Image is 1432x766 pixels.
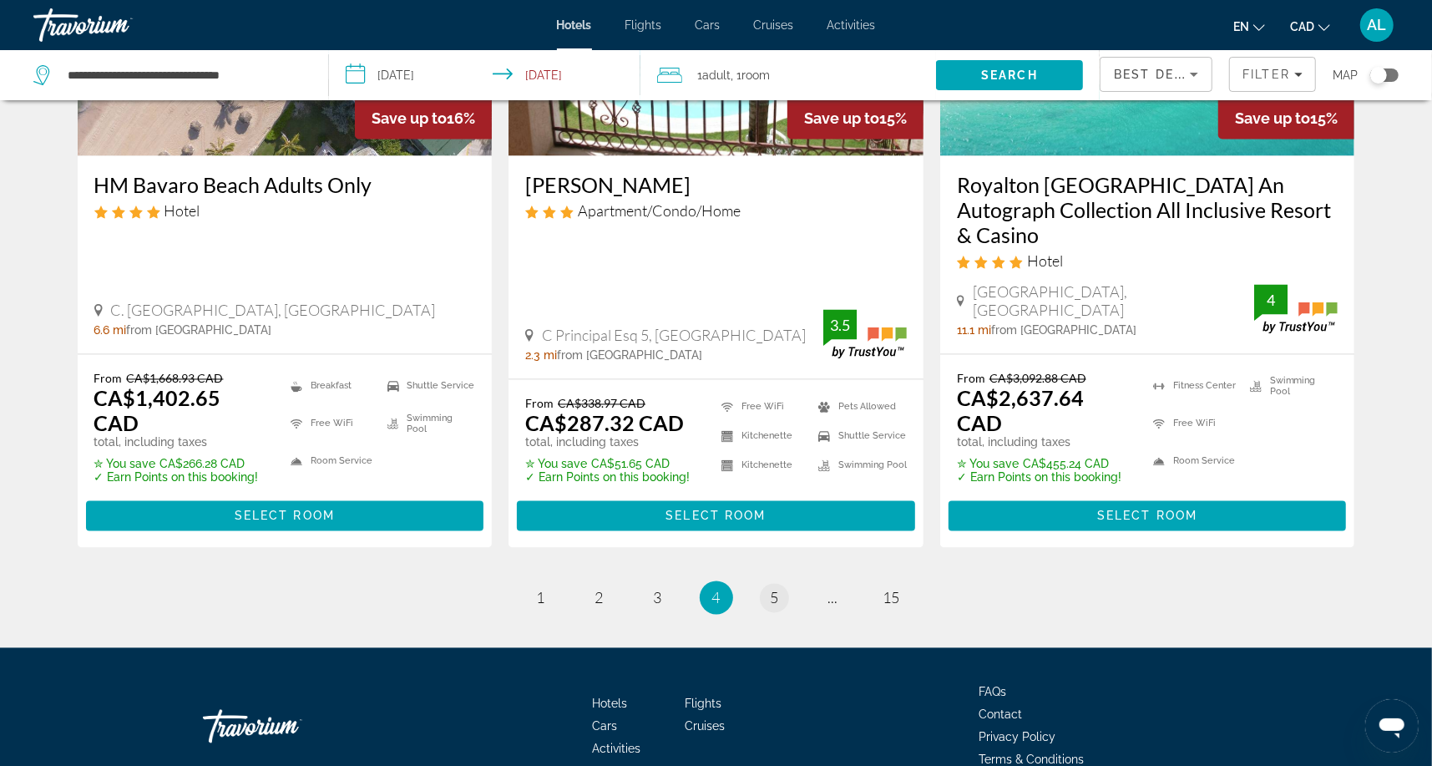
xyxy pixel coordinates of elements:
span: From [525,397,554,411]
iframe: Button to launch messaging window [1365,699,1419,753]
span: Filter [1242,68,1290,81]
span: Best Deals [1114,68,1201,81]
ins: CA$287.32 CAD [525,411,684,436]
li: Breakfast [282,372,379,401]
a: Select Room [517,505,915,523]
span: Apartment/Condo/Home [578,202,741,221]
li: Swimming Pool [810,455,907,476]
span: Search [981,68,1038,82]
span: en [1233,20,1249,33]
div: 4 star Hotel [957,252,1338,271]
del: CA$338.97 CAD [558,397,645,411]
div: 16% [355,97,492,140]
div: 15% [787,97,923,140]
li: Pets Allowed [810,397,907,418]
li: Room Service [1145,447,1242,476]
h3: HM Bavaro Beach Adults Only [94,173,476,198]
a: Cars [592,720,617,733]
span: ✮ You save [94,458,156,471]
span: Hotel [1027,252,1063,271]
del: CA$1,668.93 CAD [127,372,224,386]
del: CA$3,092.88 CAD [989,372,1086,386]
p: CA$266.28 CAD [94,458,270,471]
img: TrustYou guest rating badge [823,310,907,359]
a: Flights [685,698,721,711]
li: Shuttle Service [379,372,476,401]
span: , 1 [731,63,770,87]
li: Swimming Pool [379,409,476,439]
span: 15 [883,589,900,607]
span: 11.1 mi [957,324,991,337]
button: Select Room [86,501,484,531]
button: Select check in and out date [329,50,641,100]
a: Cars [696,18,721,32]
span: 6.6 mi [94,324,127,337]
p: total, including taxes [525,436,690,449]
p: CA$51.65 CAD [525,458,690,471]
span: Save up to [804,109,879,127]
span: ✮ You save [525,458,587,471]
button: Search [936,60,1084,90]
span: from [GEOGRAPHIC_DATA] [991,324,1136,337]
button: Filters [1229,57,1316,92]
a: Royalton [GEOGRAPHIC_DATA] An Autograph Collection All Inclusive Resort & Casino [957,173,1338,248]
button: Toggle map [1358,68,1399,83]
span: 2 [595,589,604,607]
span: Hotels [592,698,627,711]
span: Save up to [1235,109,1310,127]
div: 15% [1218,97,1354,140]
p: ✓ Earn Points on this booking! [957,471,1132,484]
div: 3.5 [823,316,857,336]
span: from [GEOGRAPHIC_DATA] [127,324,272,337]
span: Select Room [665,510,766,523]
span: Select Room [1097,510,1197,523]
button: Change currency [1290,14,1330,38]
a: Select Room [86,505,484,523]
div: 4 [1254,291,1288,311]
span: Select Room [235,510,335,523]
a: Privacy Policy [979,731,1056,744]
li: Free WiFi [713,397,810,418]
p: total, including taxes [94,436,270,449]
a: Activities [592,743,640,756]
span: Adult [702,68,731,82]
a: FAQs [979,686,1007,699]
span: C. [GEOGRAPHIC_DATA], [GEOGRAPHIC_DATA] [111,302,436,320]
span: Flights [625,18,662,32]
span: CAD [1290,20,1314,33]
button: Travelers: 1 adult, 0 children [640,50,936,100]
span: Hotel [164,202,200,221]
a: [PERSON_NAME] [525,173,907,198]
input: Search hotel destination [66,63,303,88]
a: Contact [979,708,1023,722]
span: AL [1368,17,1387,33]
li: Kitchenette [713,426,810,447]
ins: CA$1,402.65 CAD [94,386,221,436]
p: ✓ Earn Points on this booking! [525,471,690,484]
span: [GEOGRAPHIC_DATA], [GEOGRAPHIC_DATA] [973,283,1255,320]
span: from [GEOGRAPHIC_DATA] [557,349,702,363]
li: Shuttle Service [810,426,907,447]
span: ✮ You save [957,458,1019,471]
li: Free WiFi [1145,409,1242,439]
a: Hotels [557,18,592,32]
span: Save up to [372,109,447,127]
img: TrustYou guest rating badge [1254,285,1338,334]
p: ✓ Earn Points on this booking! [94,471,270,484]
span: Cruises [754,18,794,32]
a: Cruises [685,720,725,733]
span: 3 [654,589,662,607]
div: 4 star Hotel [94,202,476,221]
span: From [957,372,985,386]
div: 3 star Apartment [525,202,907,221]
span: ... [828,589,838,607]
span: C Principal Esq 5, [GEOGRAPHIC_DATA] [542,327,806,345]
p: CA$455.24 CAD [957,458,1132,471]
